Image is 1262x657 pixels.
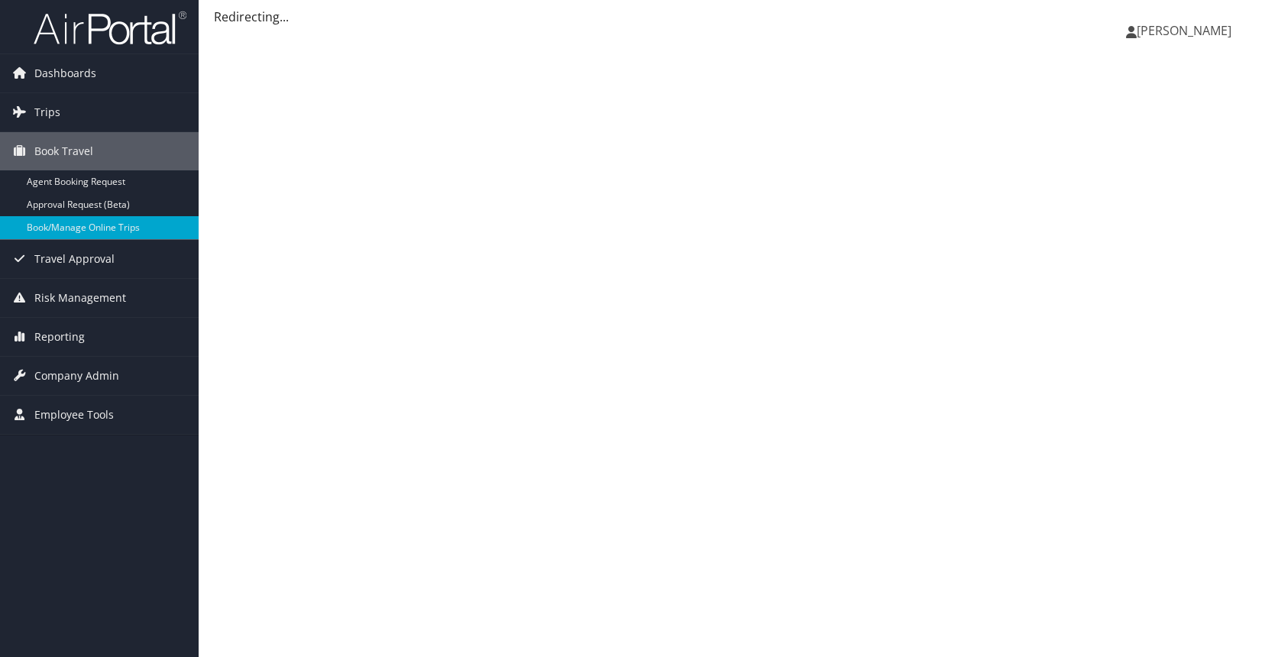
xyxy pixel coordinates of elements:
span: Risk Management [34,279,126,317]
span: Book Travel [34,132,93,170]
span: Company Admin [34,357,119,395]
span: Dashboards [34,54,96,92]
div: Redirecting... [214,8,1247,26]
span: Employee Tools [34,396,114,434]
span: [PERSON_NAME] [1137,22,1231,39]
img: airportal-logo.png [34,10,186,46]
span: Trips [34,93,60,131]
span: Reporting [34,318,85,356]
span: Travel Approval [34,240,115,278]
a: [PERSON_NAME] [1126,8,1247,53]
